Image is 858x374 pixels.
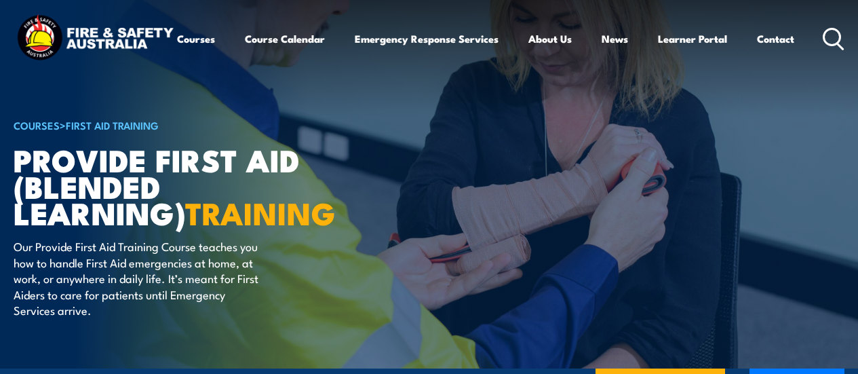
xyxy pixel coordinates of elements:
[185,189,336,236] strong: TRAINING
[602,22,628,55] a: News
[245,22,325,55] a: Course Calendar
[177,22,215,55] a: Courses
[14,117,349,133] h6: >
[658,22,727,55] a: Learner Portal
[757,22,794,55] a: Contact
[528,22,572,55] a: About Us
[14,146,349,225] h1: Provide First Aid (Blended Learning)
[14,238,261,318] p: Our Provide First Aid Training Course teaches you how to handle First Aid emergencies at home, at...
[14,117,60,132] a: COURSES
[66,117,159,132] a: First Aid Training
[355,22,499,55] a: Emergency Response Services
